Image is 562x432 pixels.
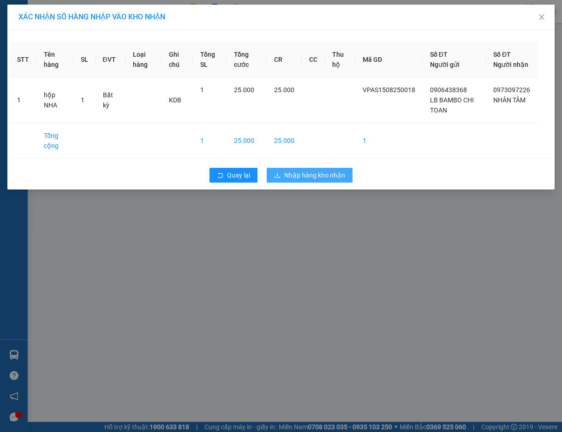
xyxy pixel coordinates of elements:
span: VPLK1508250002 [46,59,97,65]
span: Quay lại [227,170,250,180]
td: 25.000 [227,123,267,159]
span: 25.000 [234,86,254,94]
td: 1 [355,123,423,159]
span: Người gửi [430,61,460,68]
span: NHÂN TÂM [493,96,526,104]
th: CC [302,42,325,77]
td: 1 [193,123,227,159]
span: In ngày: [3,67,56,72]
button: rollbackQuay lại [209,168,257,183]
span: [PERSON_NAME]: [3,59,96,65]
span: Nhập hàng kho nhận [284,170,345,180]
span: 1 [81,96,84,104]
span: Bến xe [GEOGRAPHIC_DATA] [73,15,124,26]
th: CR [267,42,302,77]
img: logo [3,6,44,46]
td: 1 [10,77,36,123]
span: 0973097226 [493,86,530,94]
th: Mã GD [355,42,423,77]
button: Close [529,5,555,30]
strong: ĐỒNG PHƯỚC [73,5,126,13]
th: Thu hộ [325,42,355,77]
th: Tổng SL [193,42,227,77]
span: ----------------------------------------- [25,50,113,57]
td: Bất kỳ [96,77,126,123]
td: hộp NHA [36,77,73,123]
th: Ghi chú [161,42,193,77]
span: Số ĐT [430,51,448,58]
span: 01 Võ Văn Truyện, KP.1, Phường 2 [73,28,127,39]
span: 0906438368 [430,86,467,94]
span: 08:13:50 [DATE] [20,67,56,72]
button: downloadNhập hàng kho nhận [267,168,353,183]
span: 1 [200,86,204,94]
th: Tên hàng [36,42,73,77]
span: rollback [217,172,223,179]
th: Loại hàng [126,42,161,77]
th: ĐVT [96,42,126,77]
th: STT [10,42,36,77]
span: 25.000 [274,86,294,94]
span: Số ĐT [493,51,511,58]
th: Tổng cước [227,42,267,77]
span: Hotline: 19001152 [73,41,113,47]
span: XÁC NHẬN SỐ HÀNG NHẬP VÀO KHO NHẬN [18,12,165,21]
span: download [274,172,281,179]
span: close [538,13,545,21]
td: 25.000 [267,123,302,159]
span: VPAS1508250018 [363,86,415,94]
td: Tổng cộng [36,123,73,159]
span: LB BAMBO CHI TOAN [430,96,474,114]
th: SL [73,42,96,77]
span: KDB [169,96,181,104]
span: Người nhận [493,61,528,68]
